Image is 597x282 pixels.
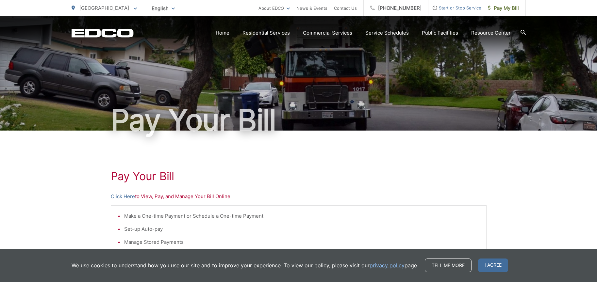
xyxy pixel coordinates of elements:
[111,193,135,200] a: Click Here
[488,4,519,12] span: Pay My Bill
[79,5,129,11] span: [GEOGRAPHIC_DATA]
[425,258,472,272] a: Tell me more
[124,225,480,233] li: Set-up Auto-pay
[365,29,409,37] a: Service Schedules
[303,29,352,37] a: Commercial Services
[72,104,526,136] h1: Pay Your Bill
[111,170,487,183] h1: Pay Your Bill
[242,29,290,37] a: Residential Services
[478,258,508,272] span: I agree
[72,261,418,269] p: We use cookies to understand how you use our site and to improve your experience. To view our pol...
[334,4,357,12] a: Contact Us
[124,212,480,220] li: Make a One-time Payment or Schedule a One-time Payment
[258,4,290,12] a: About EDCO
[111,193,487,200] p: to View, Pay, and Manage Your Bill Online
[471,29,511,37] a: Resource Center
[72,28,134,38] a: EDCD logo. Return to the homepage.
[147,3,180,14] span: English
[370,261,405,269] a: privacy policy
[216,29,229,37] a: Home
[296,4,327,12] a: News & Events
[124,238,480,246] li: Manage Stored Payments
[422,29,458,37] a: Public Facilities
